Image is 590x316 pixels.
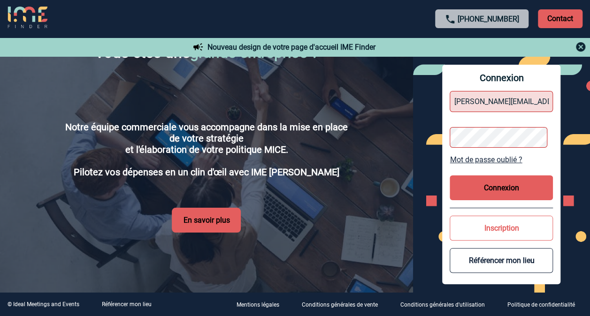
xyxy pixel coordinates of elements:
a: Mentions légales [229,300,294,308]
a: Politique de confidentialité [500,300,590,308]
a: Conditions générales d'utilisation [393,300,500,308]
a: Mot de passe oublié ? [450,155,553,164]
a: Conditions générales de vente [294,300,393,308]
button: En savoir plus [172,208,241,233]
p: Notre équipe commerciale vous accompagne dans la mise en place de votre stratégie et l'élaboratio... [62,121,351,178]
button: Connexion [450,175,553,200]
button: Référencer mon lieu [450,248,553,273]
p: Conditions générales d'utilisation [400,301,485,308]
p: Contact [538,9,582,28]
div: © Ideal Meetings and Events [8,301,79,308]
a: Référencer mon lieu [102,301,152,308]
img: call-24-px.png [444,14,456,25]
button: Inscription [450,216,553,241]
p: Conditions générales de vente [302,301,378,308]
input: Identifiant ou mot de passe incorrect [450,91,553,112]
p: Mentions légales [237,301,279,308]
p: Politique de confidentialité [507,301,575,308]
span: Connexion [450,72,553,83]
a: [PHONE_NUMBER] [458,15,519,23]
